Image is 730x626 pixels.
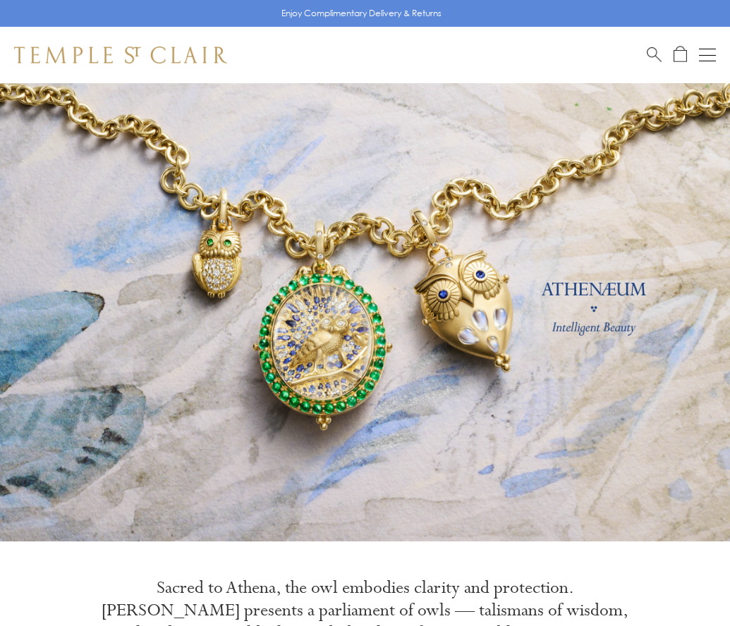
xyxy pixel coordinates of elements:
a: Search [647,46,662,63]
p: Enjoy Complimentary Delivery & Returns [281,6,442,20]
a: Open Shopping Bag [674,46,687,63]
img: Temple St. Clair [14,47,227,63]
button: Open navigation [699,47,716,63]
